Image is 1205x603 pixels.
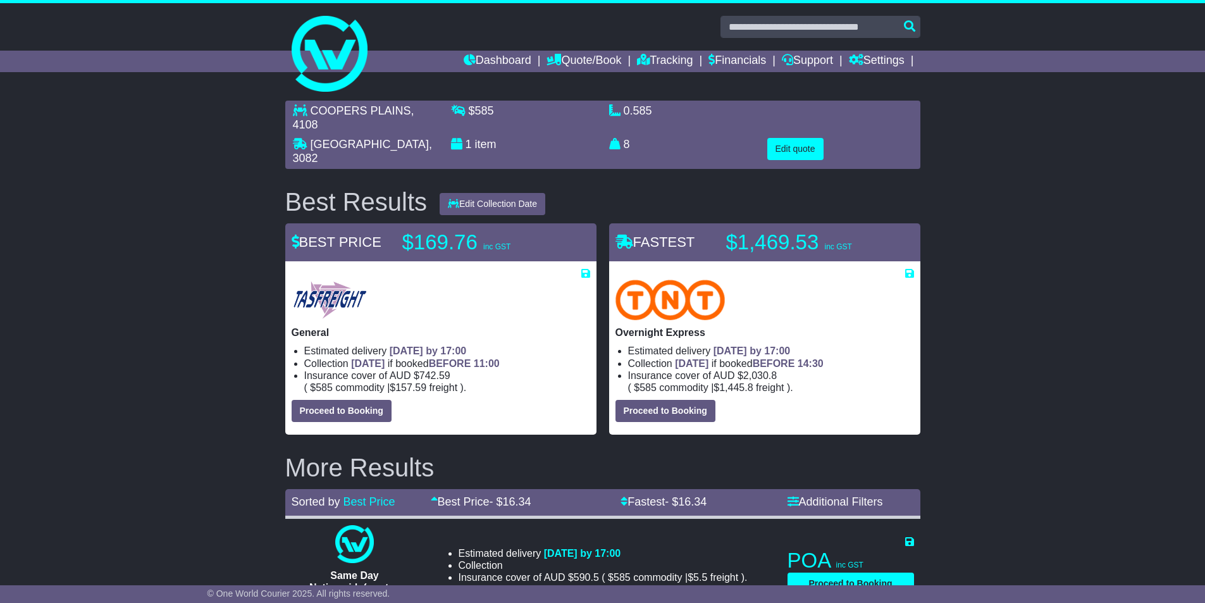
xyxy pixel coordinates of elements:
span: ( ). [304,382,467,394]
span: ( ). [628,382,793,394]
img: One World Courier: Same Day Nationwide(quotes take 0.5-1 hour) [335,525,373,563]
span: FASTEST [615,234,695,250]
button: Proceed to Booking [292,400,392,422]
span: 2,030.8 [743,370,777,381]
span: 157.59 [395,382,426,393]
span: [DATE] [351,358,385,369]
a: Best Price- $16.34 [431,495,531,508]
span: 16.34 [678,495,707,508]
li: Estimated delivery [628,345,914,357]
span: 1,445.8 [719,382,753,393]
li: Collection [304,357,590,370]
img: Tasfreight: General [292,280,368,320]
span: Commodity [659,382,708,393]
span: , 3082 [293,138,432,165]
span: Commodity [335,382,384,393]
button: Edit quote [767,138,824,160]
a: Fastest- $16.34 [621,495,707,508]
a: Additional Filters [788,495,883,508]
span: $ $ [605,572,741,583]
a: Support [782,51,833,72]
p: Overnight Express [615,326,914,339]
span: [DATE] [675,358,708,369]
span: $ $ [631,382,787,393]
span: inc GST [483,242,510,251]
span: if booked [675,358,823,369]
span: | [711,382,714,393]
span: 590.5 [574,572,599,583]
p: POA [788,548,914,573]
div: Best Results [279,188,434,216]
button: Proceed to Booking [788,573,914,595]
span: [DATE] by 17:00 [714,345,791,356]
button: Proceed to Booking [615,400,715,422]
a: Dashboard [464,51,531,72]
li: Collection [628,357,914,370]
span: inc GST [836,561,863,569]
span: - $ [665,495,707,508]
a: Tracking [637,51,693,72]
span: ( ). [602,571,747,583]
span: 14:30 [798,358,824,369]
h2: More Results [285,454,920,482]
span: 0.585 [624,104,652,117]
span: inc GST [824,242,851,251]
p: $169.76 [402,230,560,255]
span: [DATE] by 17:00 [390,345,467,356]
span: 1 [466,138,472,151]
span: BEST PRICE [292,234,381,250]
p: $1,469.53 [726,230,884,255]
span: Commodity [633,572,682,583]
span: | [685,572,688,583]
span: item [475,138,497,151]
li: Collection [459,559,748,571]
span: BEFORE [429,358,471,369]
span: Insurance cover of AUD $ [459,571,599,583]
span: if booked [351,358,499,369]
a: Quote/Book [547,51,621,72]
span: Freight [710,572,738,583]
span: 585 [614,572,631,583]
span: [GEOGRAPHIC_DATA] [311,138,429,151]
span: 585 [475,104,494,117]
li: Estimated delivery [459,547,748,559]
span: COOPERS PLAINS [311,104,411,117]
span: 585 [316,382,333,393]
span: BEFORE [753,358,795,369]
a: Settings [849,51,905,72]
span: $ [469,104,494,117]
span: 585 [640,382,657,393]
p: General [292,326,590,339]
li: Estimated delivery [304,345,590,357]
span: 742.59 [419,370,450,381]
span: 11:00 [474,358,500,369]
span: , 4108 [293,104,414,131]
span: Sorted by [292,495,340,508]
span: $ $ [307,382,460,393]
span: | [387,382,390,393]
span: © One World Courier 2025. All rights reserved. [207,588,390,599]
img: TNT Domestic: Overnight Express [615,280,726,320]
span: Insurance cover of AUD $ [628,370,777,382]
span: Insurance cover of AUD $ [304,370,450,382]
span: 16.34 [503,495,531,508]
span: 8 [624,138,630,151]
span: [DATE] by 17:00 [544,548,621,559]
span: Freight [756,382,784,393]
span: Freight [429,382,457,393]
a: Best Price [343,495,395,508]
span: - $ [490,495,531,508]
span: 5.5 [693,572,707,583]
button: Edit Collection Date [440,193,545,215]
a: Financials [708,51,766,72]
